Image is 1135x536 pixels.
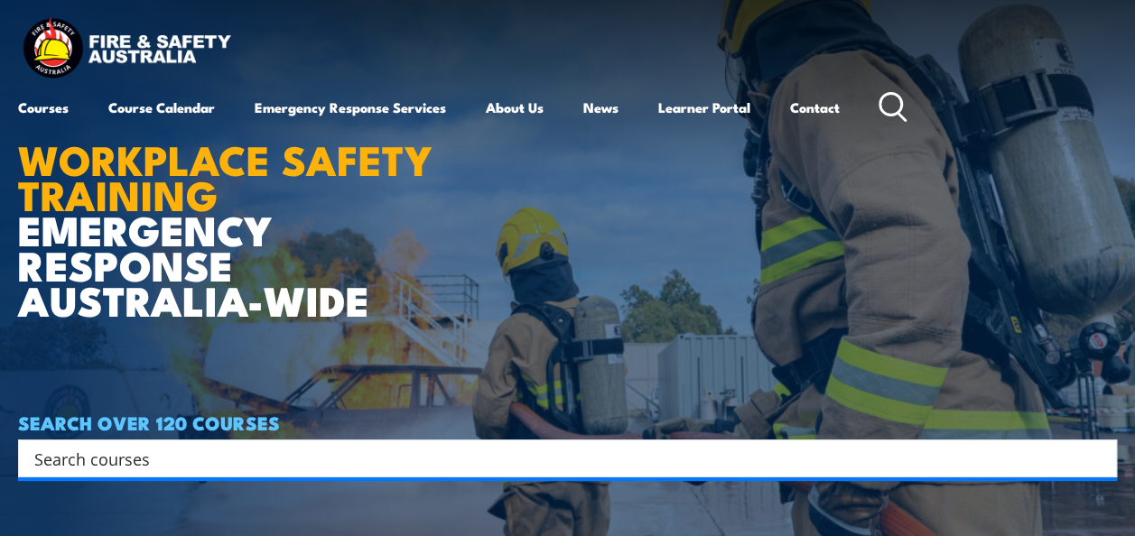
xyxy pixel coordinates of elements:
h4: SEARCH OVER 120 COURSES [18,412,1117,432]
input: Search input [34,445,1077,472]
strong: WORKPLACE SAFETY TRAINING [18,127,433,225]
h1: EMERGENCY RESPONSE AUSTRALIA-WIDE [18,96,460,318]
form: Search form [38,446,1081,471]
a: Course Calendar [108,86,215,129]
a: Emergency Response Services [255,86,446,129]
button: Search magnifier button [1085,446,1111,471]
a: Contact [790,86,840,129]
a: News [583,86,619,129]
a: Courses [18,86,69,129]
a: Learner Portal [658,86,750,129]
a: About Us [486,86,544,129]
